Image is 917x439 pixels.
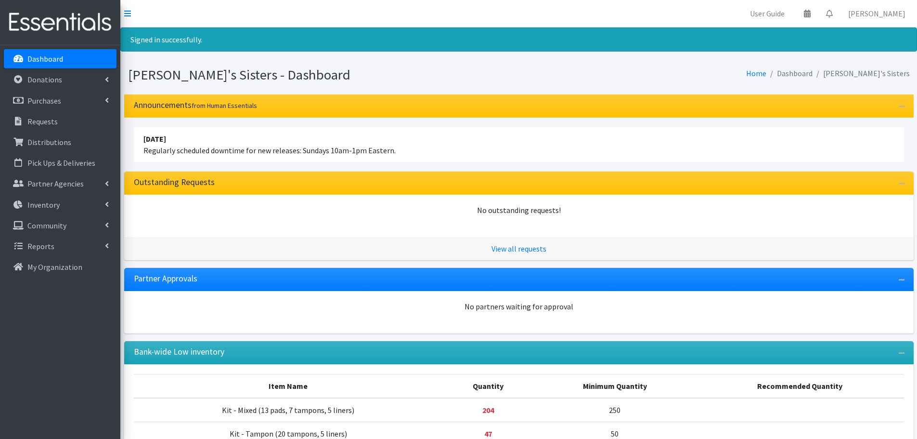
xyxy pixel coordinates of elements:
p: My Organization [27,262,82,272]
strong: [DATE] [143,134,166,144]
p: Partner Agencies [27,179,84,188]
h3: Outstanding Requests [134,177,215,187]
div: No outstanding requests! [134,204,904,216]
h3: Partner Approvals [134,274,197,284]
li: Dashboard [766,67,813,80]
h3: Announcements [134,100,257,110]
h1: [PERSON_NAME]'s Sisters - Dashboard [128,67,516,83]
a: Dashboard [4,49,116,68]
p: Distributions [27,137,71,147]
th: Item Name [134,374,443,398]
a: Community [4,216,116,235]
a: My Organization [4,257,116,277]
p: Purchases [27,96,61,106]
p: Requests [27,117,58,126]
a: Donations [4,70,116,89]
h3: Bank-wide Low inventory [134,347,224,357]
th: Recommended Quantity [696,374,904,398]
strong: Below minimum quantity [484,429,492,439]
img: HumanEssentials [4,6,116,39]
a: Partner Agencies [4,174,116,193]
a: Inventory [4,195,116,214]
a: View all requests [491,244,546,253]
a: Requests [4,112,116,131]
p: Community [27,221,66,230]
a: User Guide [742,4,792,23]
div: Signed in successfully. [120,27,917,52]
td: Kit - Mixed (13 pads, 7 tampons, 5 liners) [134,398,443,422]
th: Minimum Quantity [534,374,696,398]
th: Quantity [443,374,534,398]
small: from Human Essentials [192,101,257,110]
a: Reports [4,237,116,256]
td: 250 [534,398,696,422]
p: Inventory [27,200,60,210]
a: Pick Ups & Deliveries [4,153,116,173]
a: Home [746,68,766,78]
p: Dashboard [27,54,63,64]
p: Donations [27,75,62,84]
p: Pick Ups & Deliveries [27,158,95,168]
li: Regularly scheduled downtime for new releases: Sundays 10am-1pm Eastern. [134,127,904,162]
a: Distributions [4,133,116,152]
p: Reports [27,241,54,251]
div: No partners waiting for approval [134,301,904,312]
a: [PERSON_NAME] [840,4,913,23]
li: [PERSON_NAME]'s Sisters [813,67,910,80]
a: Purchases [4,91,116,110]
strong: Below minimum quantity [482,405,494,415]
